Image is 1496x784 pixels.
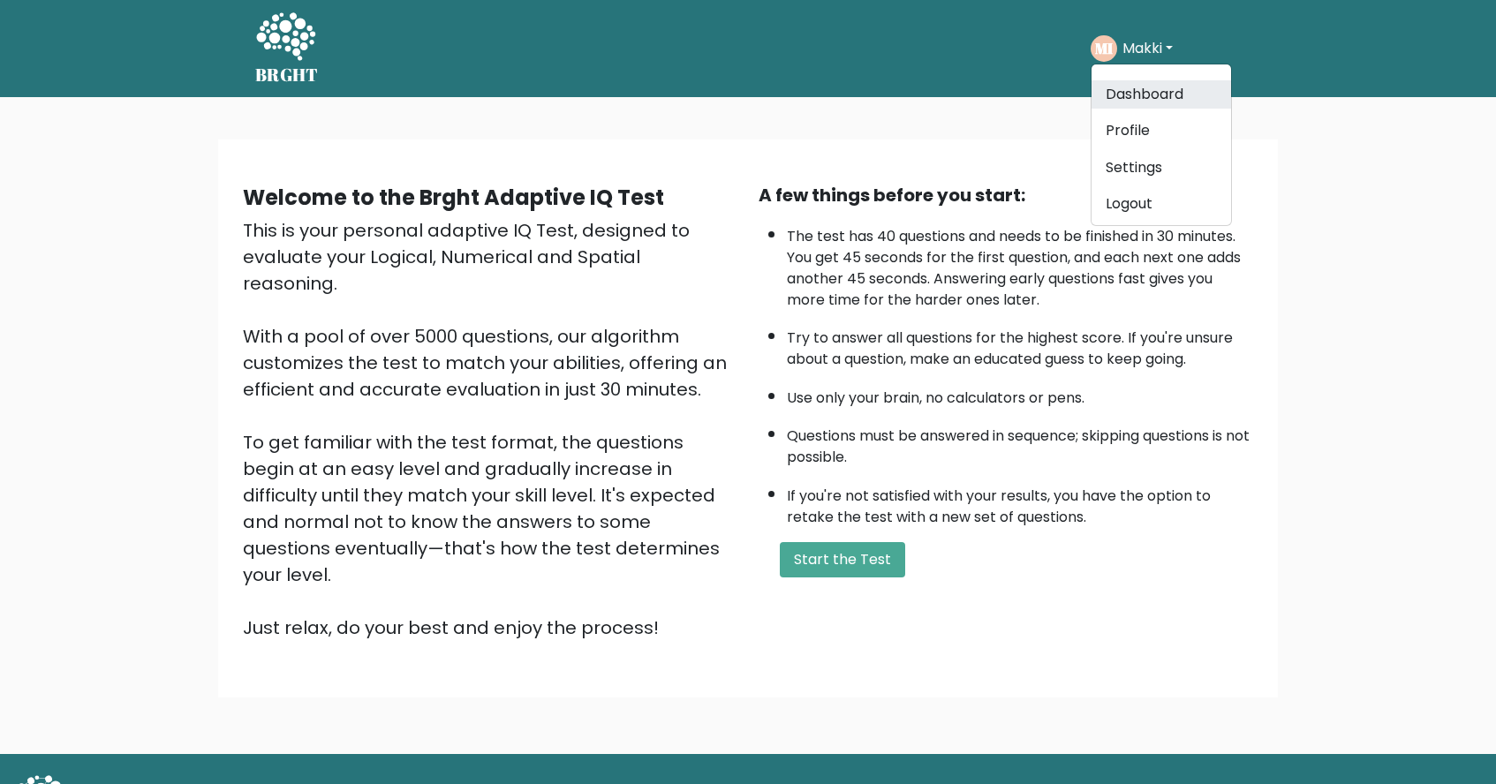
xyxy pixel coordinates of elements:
[787,379,1253,409] li: Use only your brain, no calculators or pens.
[759,182,1253,208] div: A few things before you start:
[780,542,905,577] button: Start the Test
[1092,154,1231,182] a: Settings
[787,217,1253,311] li: The test has 40 questions and needs to be finished in 30 minutes. You get 45 seconds for the firs...
[787,417,1253,468] li: Questions must be answered in sequence; skipping questions is not possible.
[1092,80,1231,109] a: Dashboard
[787,319,1253,370] li: Try to answer all questions for the highest score. If you're unsure about a question, make an edu...
[255,7,319,90] a: BRGHT
[1092,190,1231,218] a: Logout
[243,217,737,641] div: This is your personal adaptive IQ Test, designed to evaluate your Logical, Numerical and Spatial ...
[255,64,319,86] h5: BRGHT
[787,477,1253,528] li: If you're not satisfied with your results, you have the option to retake the test with a new set ...
[1095,38,1113,58] text: MI
[1117,37,1178,60] button: Makki
[243,183,664,212] b: Welcome to the Brght Adaptive IQ Test
[1092,117,1231,145] a: Profile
